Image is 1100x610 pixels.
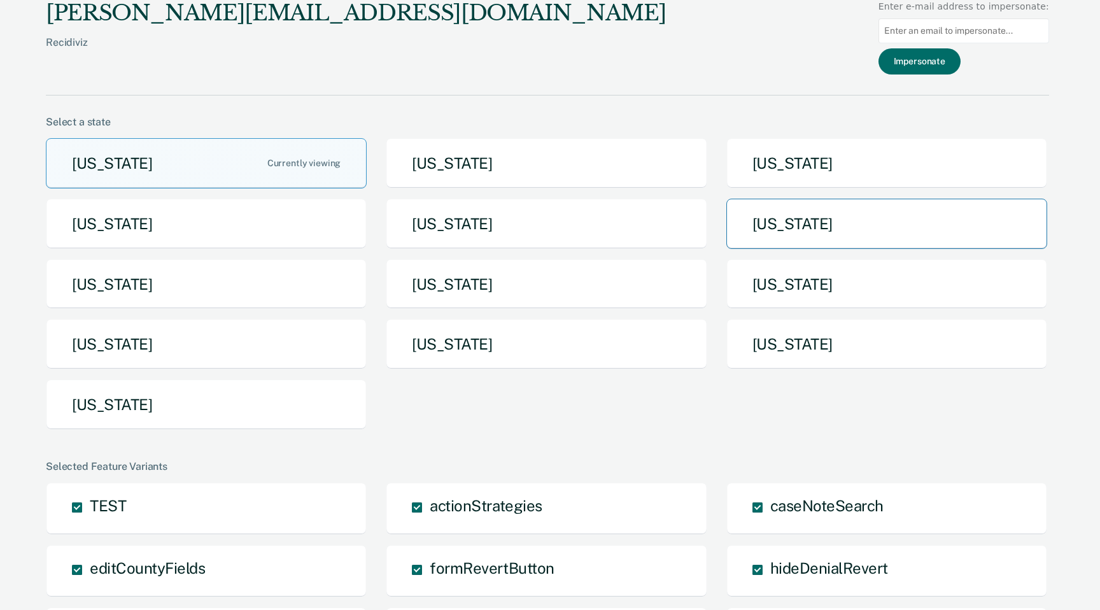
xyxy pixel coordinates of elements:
button: [US_STATE] [46,138,367,188]
button: [US_STATE] [386,199,707,249]
button: [US_STATE] [46,259,367,309]
button: [US_STATE] [386,259,707,309]
button: [US_STATE] [386,319,707,369]
span: TEST [90,497,126,514]
div: Selected Feature Variants [46,460,1049,472]
span: caseNoteSearch [770,497,884,514]
button: [US_STATE] [46,379,367,430]
span: hideDenialRevert [770,559,888,577]
span: actionStrategies [430,497,542,514]
button: [US_STATE] [386,138,707,188]
span: editCountyFields [90,559,205,577]
button: Impersonate [878,48,961,74]
div: Select a state [46,116,1049,128]
button: [US_STATE] [726,259,1047,309]
input: Enter an email to impersonate... [878,18,1049,43]
button: [US_STATE] [726,319,1047,369]
button: [US_STATE] [726,138,1047,188]
button: [US_STATE] [46,199,367,249]
button: [US_STATE] [46,319,367,369]
span: formRevertButton [430,559,554,577]
div: Recidiviz [46,36,666,69]
button: [US_STATE] [726,199,1047,249]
